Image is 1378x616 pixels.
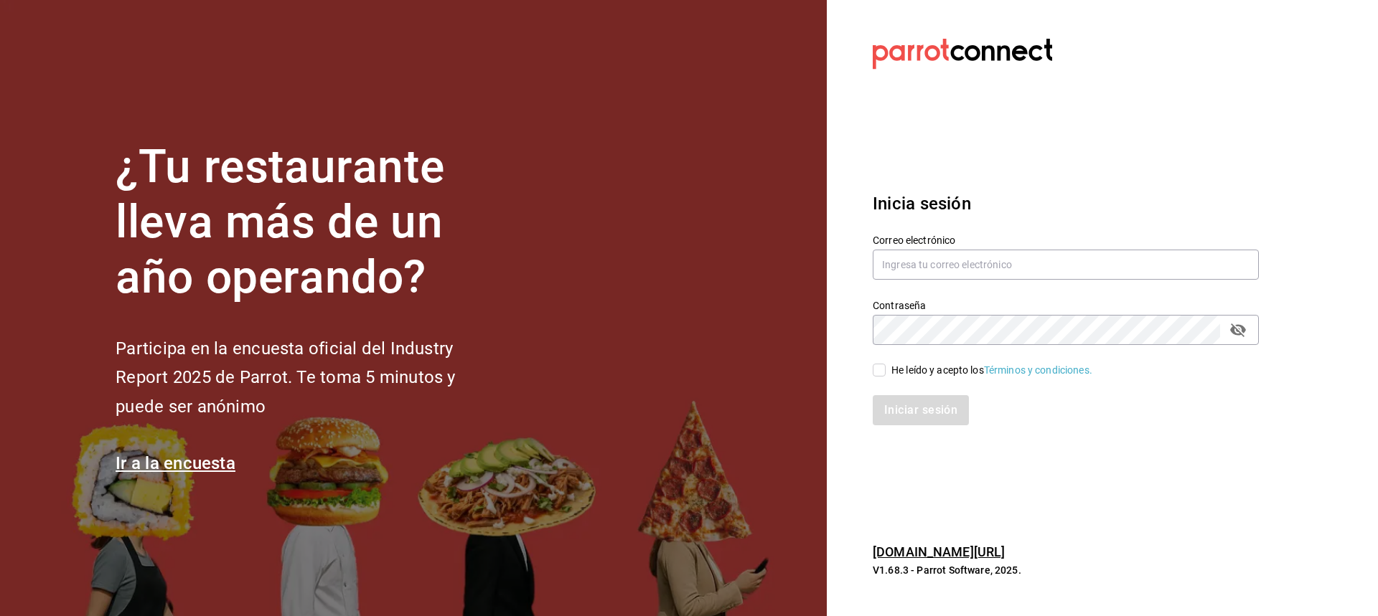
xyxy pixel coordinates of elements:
[873,250,1259,280] input: Ingresa tu correo electrónico
[873,544,1005,559] a: [DOMAIN_NAME][URL]
[116,453,235,473] a: Ir a la encuesta
[1226,318,1250,342] button: passwordField
[873,300,1259,311] label: Contraseña
[891,363,1092,378] div: He leído y acepto los
[873,563,1259,577] p: V1.68.3 - Parrot Software, 2025.
[984,364,1092,376] a: Términos y condiciones.
[116,140,503,305] h1: ¿Tu restaurante lleva más de un año operando?
[873,235,1259,245] label: Correo electrónico
[873,191,1259,217] h3: Inicia sesión
[116,334,503,422] h2: Participa en la encuesta oficial del Industry Report 2025 de Parrot. Te toma 5 minutos y puede se...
